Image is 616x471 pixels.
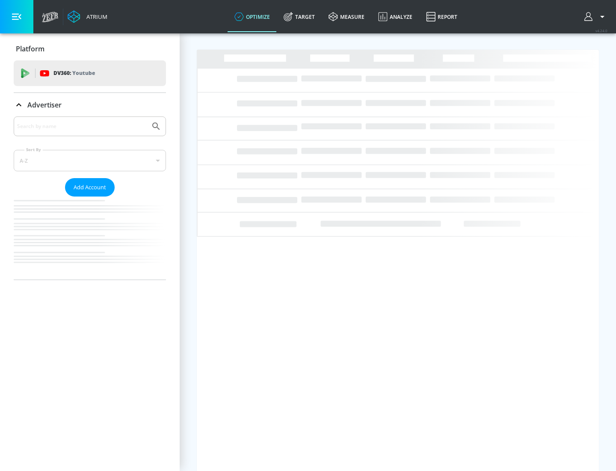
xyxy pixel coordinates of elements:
[419,1,464,32] a: Report
[16,44,44,54] p: Platform
[14,150,166,171] div: A-Z
[27,100,62,110] p: Advertiser
[595,28,607,33] span: v 4.24.0
[14,93,166,117] div: Advertiser
[17,121,147,132] input: Search by name
[322,1,371,32] a: measure
[65,178,115,197] button: Add Account
[24,147,43,152] label: Sort By
[14,37,166,61] div: Platform
[14,116,166,280] div: Advertiser
[53,69,95,78] p: DV360:
[72,69,95,78] p: Youtube
[277,1,322,32] a: Target
[14,197,166,280] nav: list of Advertiser
[83,13,107,21] div: Atrium
[371,1,419,32] a: Analyze
[74,182,106,192] span: Add Account
[14,60,166,86] div: DV360: Youtube
[228,1,277,32] a: optimize
[68,10,107,23] a: Atrium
